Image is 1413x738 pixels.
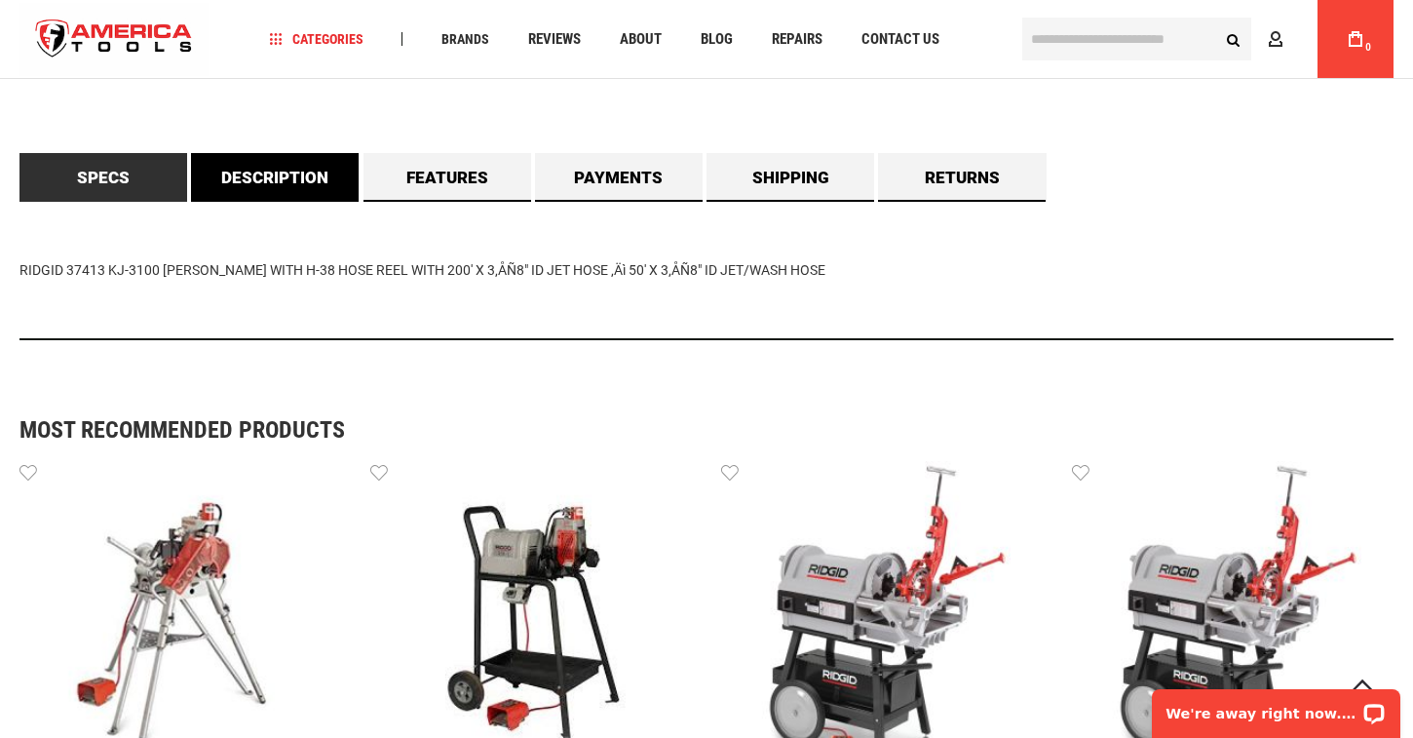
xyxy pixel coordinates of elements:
a: Shipping [706,153,874,202]
iframe: LiveChat chat widget [1139,677,1413,738]
a: store logo [19,3,209,76]
a: Contact Us [853,26,948,53]
span: About [620,32,662,47]
a: Brands [433,26,498,53]
a: Features [363,153,531,202]
strong: Most Recommended Products [19,418,1325,442]
a: Blog [692,26,742,53]
span: Reviews [528,32,581,47]
div: RIDGID 37413 KJ-3100 [PERSON_NAME] WITH H-38 HOSE REEL WITH 200' X 3‚ÅÑ8" ID JET HOSE ‚Äì 50' X 3... [19,202,1394,340]
span: Blog [701,32,733,47]
span: Categories [270,32,363,46]
a: Returns [878,153,1046,202]
span: Brands [441,32,489,46]
a: Reviews [519,26,590,53]
a: Repairs [763,26,831,53]
button: Search [1214,20,1251,58]
a: Payments [535,153,703,202]
a: Description [191,153,359,202]
a: Specs [19,153,187,202]
span: Repairs [772,32,822,47]
span: 0 [1365,42,1371,53]
span: Contact Us [861,32,939,47]
img: America Tools [19,3,209,76]
a: About [611,26,670,53]
a: Categories [261,26,372,53]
